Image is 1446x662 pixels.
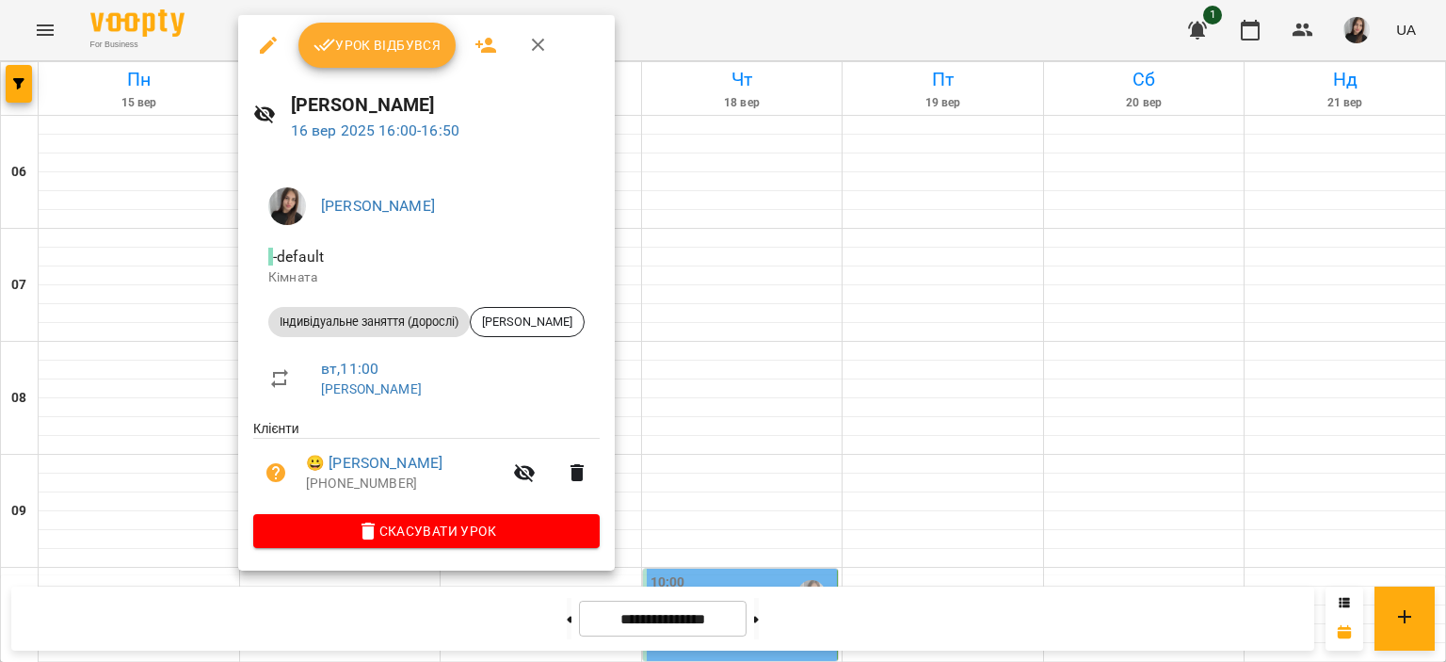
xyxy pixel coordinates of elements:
[321,197,435,215] a: [PERSON_NAME]
[313,34,442,57] span: Урок відбувся
[253,419,600,513] ul: Клієнти
[471,314,584,331] span: [PERSON_NAME]
[470,307,585,337] div: [PERSON_NAME]
[306,452,442,475] a: 😀 [PERSON_NAME]
[268,187,306,225] img: 8aa039413e5d84697a75987b246b0c39.jpg
[291,121,459,139] a: 16 вер 2025 16:00-16:50
[321,360,378,378] a: вт , 11:00
[268,520,585,542] span: Скасувати Урок
[268,268,585,287] p: Кімната
[321,381,422,396] a: [PERSON_NAME]
[298,23,457,68] button: Урок відбувся
[268,248,328,266] span: - default
[268,314,470,331] span: Індивідуальне заняття (дорослі)
[253,450,298,495] button: Візит ще не сплачено. Додати оплату?
[306,475,502,493] p: [PHONE_NUMBER]
[291,90,600,120] h6: [PERSON_NAME]
[253,514,600,548] button: Скасувати Урок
